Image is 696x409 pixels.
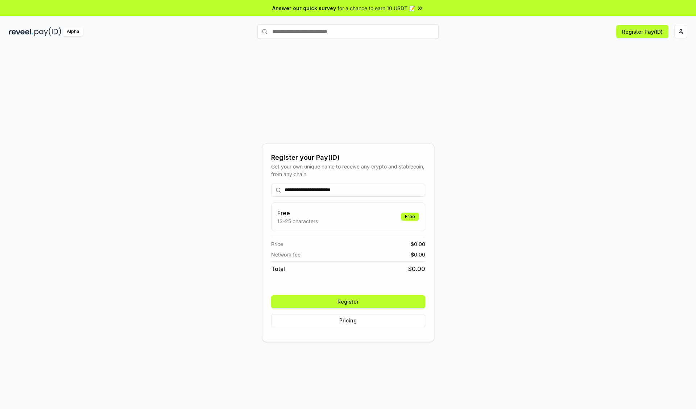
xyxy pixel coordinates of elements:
[411,240,425,248] span: $ 0.00
[616,25,668,38] button: Register Pay(ID)
[272,4,336,12] span: Answer our quick survey
[271,240,283,248] span: Price
[271,264,285,273] span: Total
[271,295,425,308] button: Register
[34,27,61,36] img: pay_id
[277,209,318,217] h3: Free
[9,27,33,36] img: reveel_dark
[271,314,425,327] button: Pricing
[401,213,419,221] div: Free
[271,153,425,163] div: Register your Pay(ID)
[411,251,425,258] span: $ 0.00
[63,27,83,36] div: Alpha
[277,217,318,225] p: 13-25 characters
[271,251,301,258] span: Network fee
[408,264,425,273] span: $ 0.00
[337,4,415,12] span: for a chance to earn 10 USDT 📝
[271,163,425,178] div: Get your own unique name to receive any crypto and stablecoin, from any chain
